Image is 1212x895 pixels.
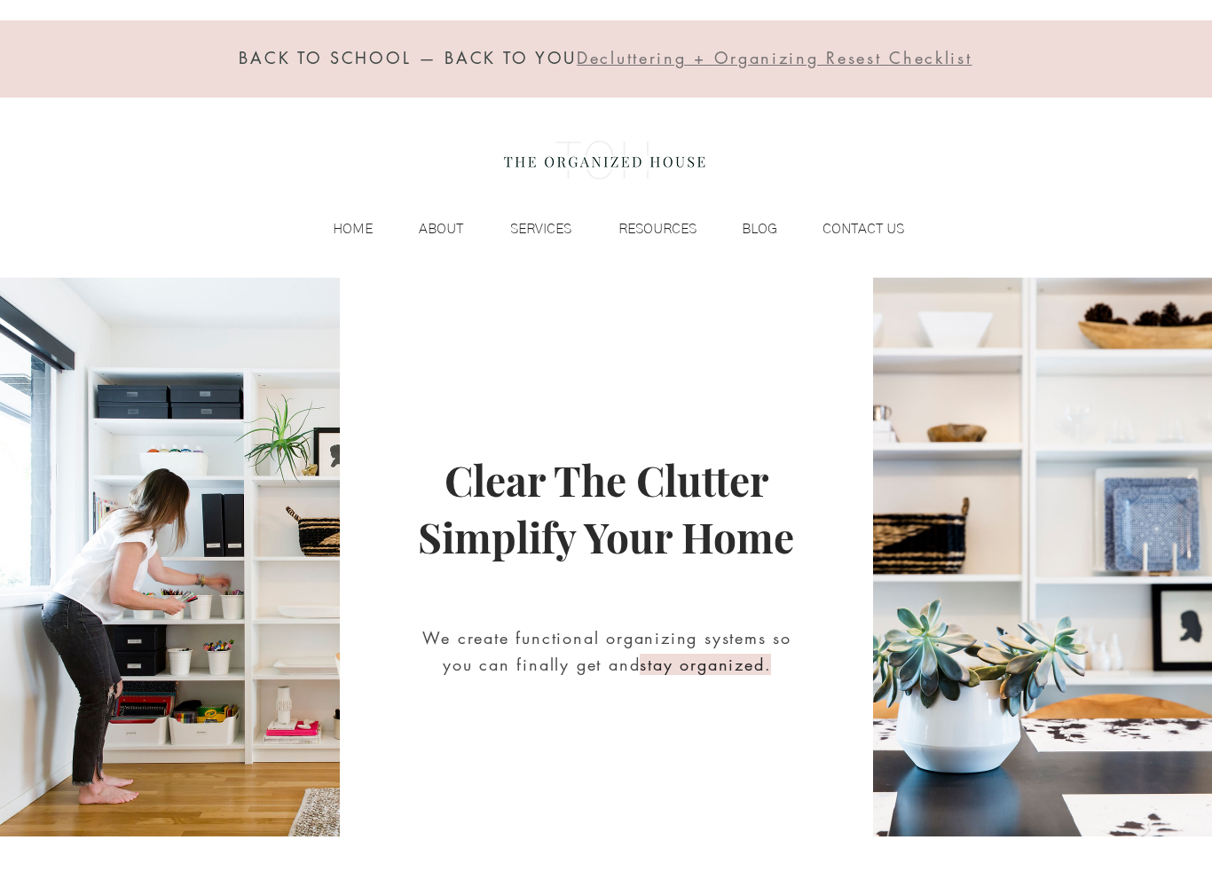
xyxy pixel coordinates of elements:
a: RESOURCES [580,216,705,242]
span: stay organized [640,654,764,675]
nav: Site [296,216,913,242]
a: HOME [296,216,382,242]
a: BLOG [705,216,786,242]
p: SERVICES [501,216,580,242]
span: BACK TO SCHOOL — BACK TO YOU [239,47,577,68]
span: . [765,654,772,675]
span: Decluttering + Organizing Resest Checklist [577,47,972,68]
a: ABOUT [382,216,472,242]
a: CONTACT US [786,216,913,242]
p: RESOURCES [610,216,705,242]
p: HOME [324,216,382,242]
p: BLOG [733,216,786,242]
img: the organized house [496,125,713,196]
span: Clear The Clutter Simplify Your Home [418,452,794,564]
a: SERVICES [472,216,580,242]
p: CONTACT US [814,216,913,242]
p: ABOUT [410,216,472,242]
span: We create functional organizing systems so you can finally get and [422,627,791,675]
a: Decluttering + Organizing Resest Checklist [577,51,972,67]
